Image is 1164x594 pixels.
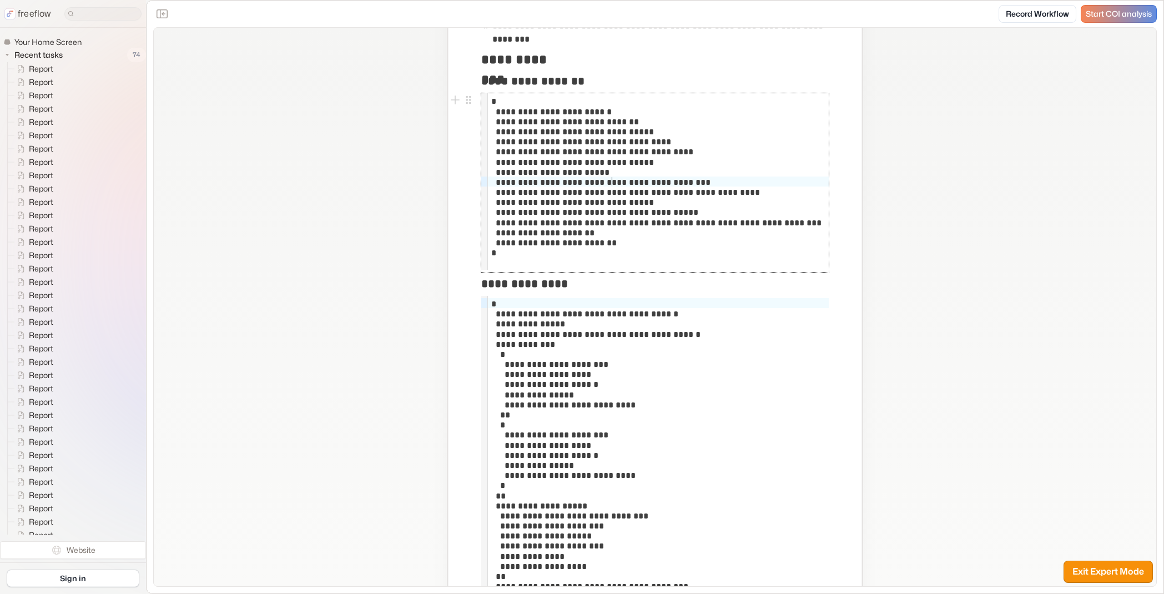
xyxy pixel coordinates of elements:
a: Report [8,502,58,515]
a: Report [8,462,58,475]
a: Report [8,62,58,75]
button: Open block menu [462,93,475,107]
span: Report [27,356,57,368]
button: Recent tasks [3,48,67,62]
span: Report [27,530,57,541]
span: Report [27,130,57,141]
p: freeflow [18,7,51,21]
a: Report [8,342,58,355]
span: Report [27,263,57,274]
a: Report [8,182,58,195]
a: Report [8,369,58,382]
a: Report [8,422,58,435]
span: Report [27,157,57,168]
span: Recent tasks [12,49,66,61]
span: 74 [127,48,146,62]
a: Report [8,142,58,155]
a: Start COI analysis [1081,5,1157,23]
span: Report [27,250,57,261]
a: Report [8,102,58,115]
a: Report [8,195,58,209]
a: Report [8,249,58,262]
a: Your Home Screen [3,37,86,48]
span: Report [27,183,57,194]
a: Report [8,475,58,489]
span: Report [27,223,57,234]
span: Report [27,370,57,381]
button: Add block [449,93,462,107]
span: Report [27,197,57,208]
a: Report [8,289,58,302]
span: Report [27,103,57,114]
span: Report [27,90,57,101]
span: Report [27,276,57,288]
span: Report [27,476,57,487]
a: Report [8,302,58,315]
a: Report [8,209,58,222]
span: Report [27,330,57,341]
button: Close the sidebar [153,5,171,23]
a: Report [8,449,58,462]
a: freeflow [4,7,51,21]
button: Exit Expert Mode [1064,561,1153,583]
a: Report [8,235,58,249]
span: Report [27,316,57,328]
span: Report [27,303,57,314]
a: Report [8,275,58,289]
a: Report [8,409,58,422]
span: Report [27,410,57,421]
a: Report [8,489,58,502]
a: Record Workflow [999,5,1076,23]
span: Your Home Screen [12,37,85,48]
span: Report [27,143,57,154]
a: Sign in [7,570,139,587]
span: Report [27,516,57,527]
span: Report [27,450,57,461]
a: Report [8,355,58,369]
a: Report [8,395,58,409]
span: Report [27,423,57,434]
span: Report [27,383,57,394]
a: Report [8,75,58,89]
a: Report [8,89,58,102]
a: Report [8,315,58,329]
span: Report [27,210,57,221]
a: Report [8,169,58,182]
span: Report [27,343,57,354]
a: Report [8,129,58,142]
a: Report [8,155,58,169]
a: Report [8,515,58,528]
a: Report [8,115,58,129]
span: Report [27,77,57,88]
a: Report [8,528,58,542]
span: Start COI analysis [1086,9,1152,19]
span: Report [27,63,57,74]
span: Report [27,290,57,301]
a: Report [8,329,58,342]
a: Report [8,262,58,275]
a: Report [8,382,58,395]
span: Report [27,170,57,181]
span: Report [27,463,57,474]
span: Report [27,117,57,128]
a: Report [8,222,58,235]
span: Report [27,396,57,407]
a: Report [8,435,58,449]
span: Report [27,436,57,447]
span: Report [27,503,57,514]
span: Report [27,490,57,501]
span: Report [27,236,57,248]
